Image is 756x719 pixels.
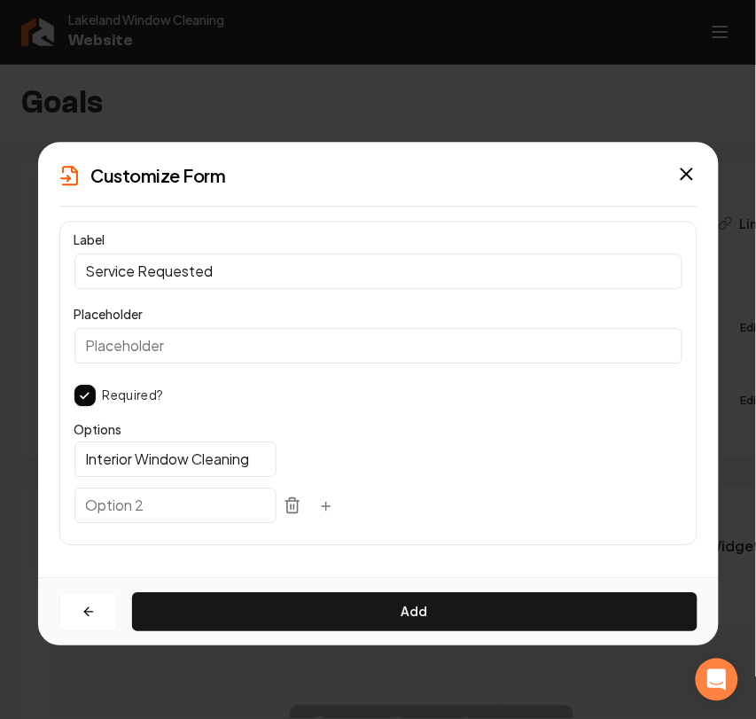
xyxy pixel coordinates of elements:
[132,592,698,631] button: Add
[74,488,277,523] input: Option 2
[74,254,682,289] input: Name
[74,328,682,363] input: Placeholder
[103,387,164,404] label: Required?
[91,163,226,188] h2: Customize Form
[74,306,144,322] label: Placeholder
[74,420,682,438] span: Options
[74,442,277,477] input: Option 1
[74,231,105,247] label: Label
